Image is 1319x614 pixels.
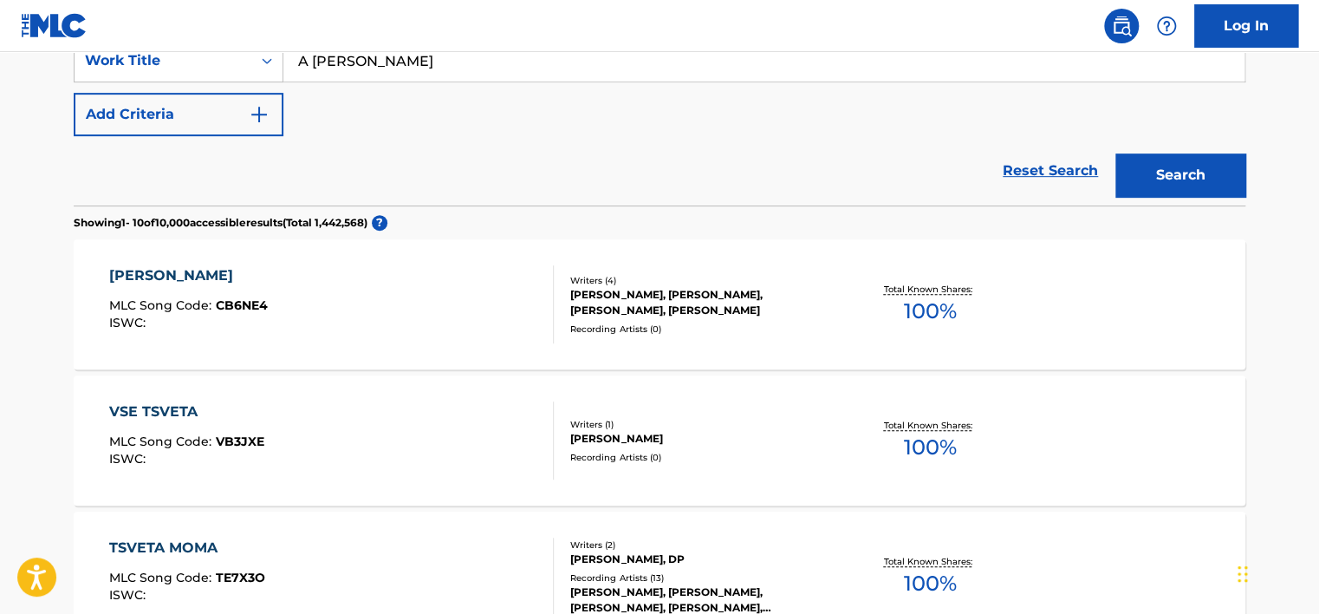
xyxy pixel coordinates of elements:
span: MLC Song Code : [109,570,216,585]
span: ? [372,215,387,231]
span: MLC Song Code : [109,297,216,313]
a: Log In [1194,4,1298,48]
span: 100 % [903,568,956,599]
p: Total Known Shares: [883,283,976,296]
div: চ্যাট উইজেট [1232,531,1319,614]
img: search [1111,16,1132,36]
span: ISWC : [109,451,150,467]
span: TE7X3O [216,570,265,585]
a: Public Search [1104,9,1139,43]
div: Writers ( 4 ) [570,274,832,287]
div: [PERSON_NAME], DP [570,552,832,567]
img: MLC Logo [21,13,88,38]
div: VSE TSVETA [109,402,264,422]
a: [PERSON_NAME]MLC Song Code:CB6NE4ISWC:Writers (4)[PERSON_NAME], [PERSON_NAME], [PERSON_NAME], [PE... [74,239,1245,369]
div: [PERSON_NAME] [109,265,268,286]
div: [PERSON_NAME] [570,431,832,447]
span: MLC Song Code : [109,434,216,449]
div: Writers ( 2 ) [570,539,832,552]
span: ISWC : [109,315,150,330]
p: Showing 1 - 10 of 10,000 accessible results (Total 1,442,568 ) [74,215,367,231]
a: VSE TSVETAMLC Song Code:VB3JXEISWC:Writers (1)[PERSON_NAME]Recording Artists (0)Total Known Share... [74,376,1245,506]
div: [PERSON_NAME], [PERSON_NAME], [PERSON_NAME], [PERSON_NAME] [570,287,832,318]
div: Help [1149,9,1184,43]
div: Recording Artists ( 13 ) [570,572,832,585]
a: Reset Search [994,152,1107,190]
form: Search Form [74,39,1245,206]
div: Writers ( 1 ) [570,418,832,431]
div: Recording Artists ( 0 ) [570,451,832,464]
span: ISWC : [109,587,150,603]
button: Add Criteria [74,93,283,136]
iframe: Chat Widget [1232,531,1319,614]
span: VB3JXE [216,434,264,449]
div: Work Title [85,50,241,71]
div: TSVETA MOMA [109,538,265,558]
img: help [1156,16,1177,36]
div: Recording Artists ( 0 ) [570,323,832,336]
button: Search [1115,153,1245,197]
span: 100 % [903,432,956,463]
img: 9d2ae6d4665cec9f34b9.svg [249,104,270,125]
span: 100 % [903,296,956,327]
div: টেনে আনুন [1238,548,1248,600]
p: Total Known Shares: [883,419,976,432]
p: Total Known Shares: [883,555,976,568]
span: CB6NE4 [216,297,268,313]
